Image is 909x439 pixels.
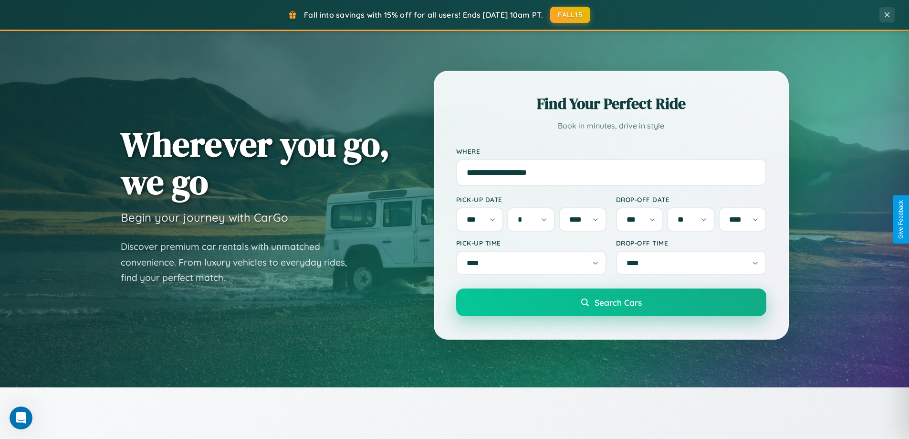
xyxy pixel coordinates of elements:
p: Book in minutes, drive in style [456,119,766,133]
label: Where [456,147,766,155]
h3: Begin your journey with CarGo [121,210,288,225]
div: Give Feedback [898,200,904,239]
button: FALL15 [550,7,590,23]
h2: Find Your Perfect Ride [456,93,766,114]
label: Drop-off Date [616,195,766,203]
label: Drop-off Time [616,239,766,247]
span: Search Cars [595,297,642,308]
span: Fall into savings with 15% off for all users! Ends [DATE] 10am PT. [304,10,543,20]
iframe: Intercom live chat [10,407,32,429]
button: Search Cars [456,289,766,316]
p: Discover premium car rentals with unmatched convenience. From luxury vehicles to everyday rides, ... [121,239,359,286]
h1: Wherever you go, we go [121,125,390,201]
label: Pick-up Time [456,239,606,247]
label: Pick-up Date [456,195,606,203]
